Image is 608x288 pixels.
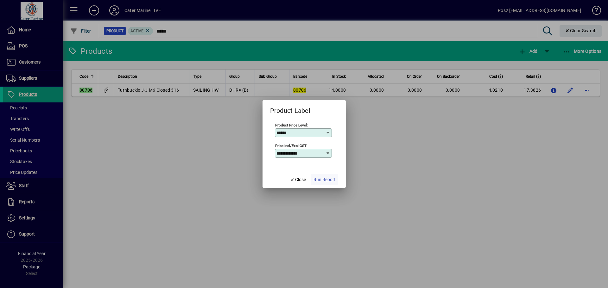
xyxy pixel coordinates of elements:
[275,144,307,148] mat-label: Price Incl/Excl GST:
[313,176,336,183] span: Run Report
[311,174,338,185] button: Run Report
[275,123,308,127] mat-label: Product Price Level:
[263,100,318,116] h2: Product Label
[289,176,306,183] span: Close
[287,174,308,185] button: Close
